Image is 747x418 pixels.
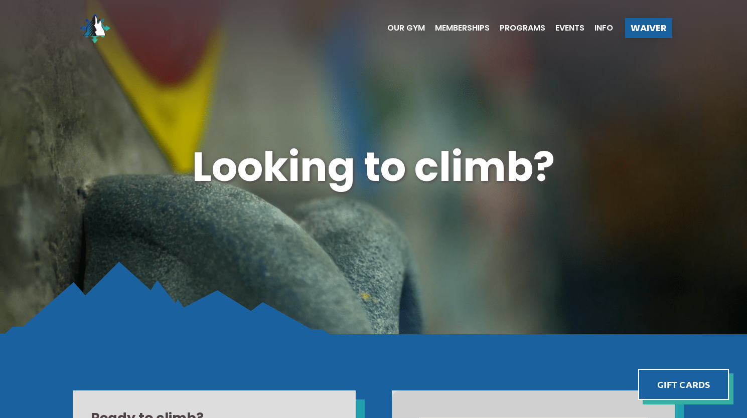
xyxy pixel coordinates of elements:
a: Memberships [425,24,490,32]
span: Our Gym [387,24,425,32]
span: Info [594,24,613,32]
a: Waiver [625,18,672,38]
span: Memberships [435,24,490,32]
h1: Looking to climb? [73,139,675,195]
span: Events [555,24,584,32]
a: Info [584,24,613,32]
span: Programs [500,24,545,32]
a: Events [545,24,584,32]
a: Programs [490,24,545,32]
a: Our Gym [377,24,425,32]
span: Waiver [631,24,667,33]
img: North Wall Logo [75,8,115,48]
